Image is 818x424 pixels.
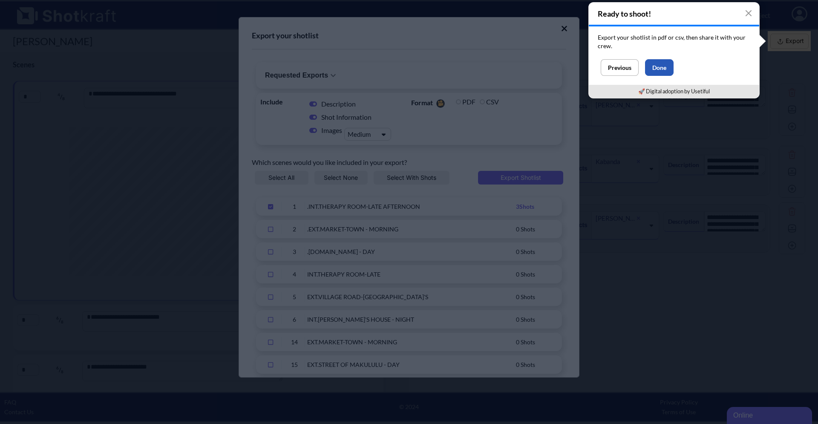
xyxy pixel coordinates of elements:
button: Previous [601,59,639,76]
button: Done [645,59,674,76]
a: 🚀 Digital adoption by Usetiful [638,88,710,95]
div: Online [6,5,79,15]
p: Export your shotlist in pdf or csv, then share it with your crew. [598,33,750,50]
h4: Ready to shoot! [589,3,759,25]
